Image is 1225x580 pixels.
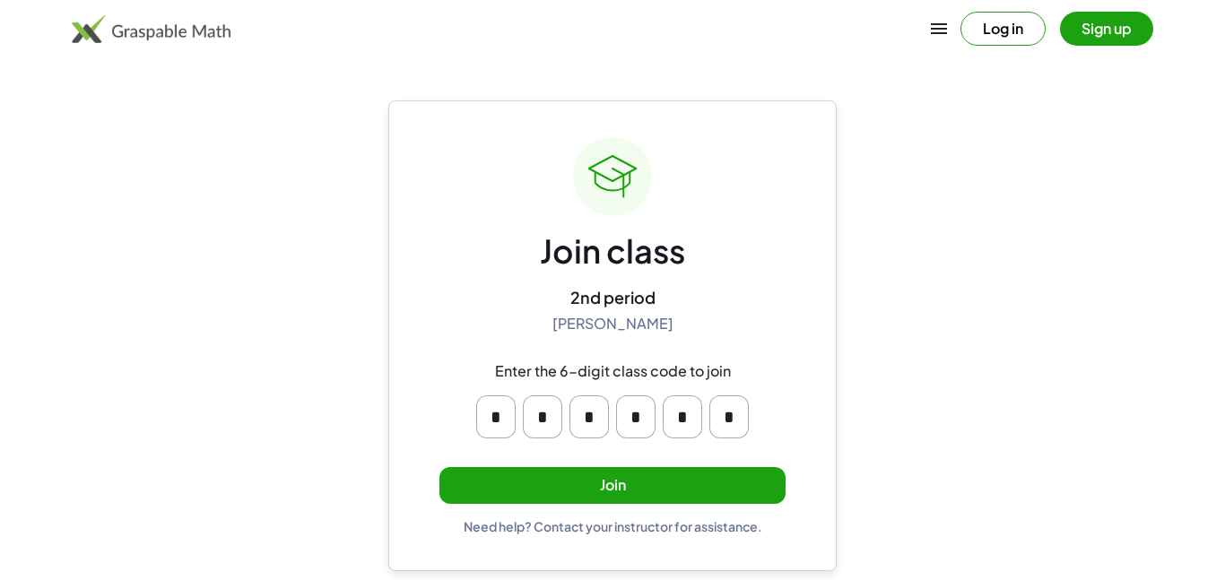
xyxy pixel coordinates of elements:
[1060,12,1153,46] button: Sign up
[960,12,1046,46] button: Log in
[540,230,685,273] div: Join class
[439,467,786,504] button: Join
[552,315,673,333] div: [PERSON_NAME]
[495,362,731,381] div: Enter the 6-digit class code to join
[570,287,656,307] div: 2nd period
[464,518,762,534] div: Need help? Contact your instructor for assistance.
